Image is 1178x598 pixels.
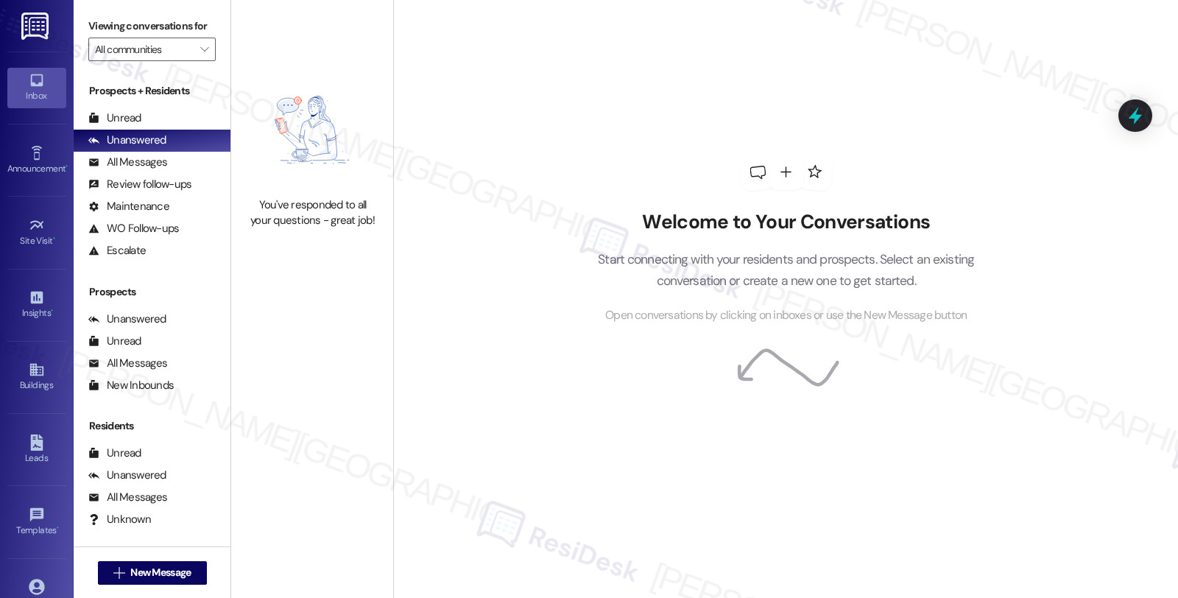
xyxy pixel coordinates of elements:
[88,468,166,483] div: Unanswered
[51,306,53,316] span: •
[57,523,59,533] span: •
[130,565,191,580] span: New Message
[113,567,124,579] i: 
[7,430,66,470] a: Leads
[88,133,166,148] div: Unanswered
[74,83,230,99] div: Prospects + Residents
[88,378,174,393] div: New Inbounds
[88,312,166,327] div: Unanswered
[66,161,68,172] span: •
[7,502,66,542] a: Templates •
[88,221,179,236] div: WO Follow-ups
[21,13,52,40] img: ResiDesk Logo
[74,418,230,434] div: Residents
[605,306,967,325] span: Open conversations by clicking on inboxes or use the New Message button
[53,233,55,244] span: •
[88,155,167,170] div: All Messages
[200,43,208,55] i: 
[88,356,167,371] div: All Messages
[247,70,377,189] img: empty-state
[88,15,216,38] label: Viewing conversations for
[88,446,141,461] div: Unread
[88,334,141,349] div: Unread
[7,68,66,108] a: Inbox
[88,243,146,258] div: Escalate
[7,357,66,397] a: Buildings
[95,38,192,61] input: All communities
[247,197,377,229] div: You've responded to all your questions - great job!
[88,490,167,505] div: All Messages
[88,512,151,527] div: Unknown
[576,211,997,234] h2: Welcome to Your Conversations
[88,199,169,214] div: Maintenance
[7,285,66,325] a: Insights •
[88,177,191,192] div: Review follow-ups
[7,213,66,253] a: Site Visit •
[88,110,141,126] div: Unread
[576,249,997,291] p: Start connecting with your residents and prospects. Select an existing conversation or create a n...
[98,561,207,585] button: New Message
[74,284,230,300] div: Prospects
